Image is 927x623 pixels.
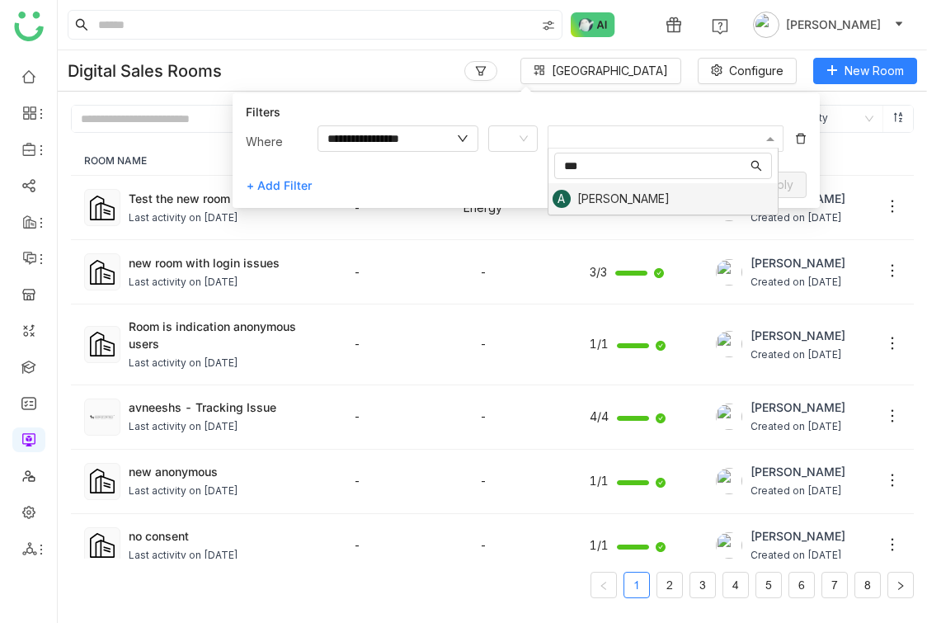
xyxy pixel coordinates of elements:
[354,538,360,552] span: -
[624,573,649,597] a: 1
[558,189,565,209] span: A
[722,572,749,598] li: 4
[129,210,238,226] div: Last activity on [DATE]
[480,265,487,279] span: -
[590,536,609,555] span: 1/1
[751,254,845,272] span: [PERSON_NAME]
[590,472,609,490] span: 1/1
[590,408,609,426] span: 4/4
[129,275,238,290] div: Last activity on [DATE]
[822,573,847,597] a: 7
[845,62,904,80] span: New Room
[751,210,845,226] span: Created on [DATE]
[354,201,360,215] span: -
[354,409,360,423] span: -
[769,106,873,132] nz-select-item: Last Activity
[129,527,310,545] div: no consent
[712,18,728,35] img: help.svg
[657,573,682,597] a: 2
[753,12,779,38] img: avatar
[887,572,914,598] button: Next Page
[354,265,360,279] span: -
[698,58,797,84] button: Configure
[786,16,881,34] span: [PERSON_NAME]
[480,474,487,488] span: -
[246,103,807,120] div: Filters
[480,337,487,351] span: -
[716,259,742,286] img: 684a9aedde261c4b36a3ced9
[788,572,815,598] li: 6
[129,254,310,271] div: new room with login issues
[548,148,779,215] ng-dropdown-panel: Options List
[571,12,615,37] img: ask-buddy-normal.svg
[751,275,845,290] span: Created on [DATE]
[716,404,742,430] img: 6860d480bc89cb0674c8c7e9
[590,263,607,281] span: 3/3
[751,484,845,499] span: Created on [DATE]
[129,548,238,564] div: Last activity on [DATE]
[656,572,683,598] li: 2
[354,337,360,351] span: -
[813,58,917,84] button: New Room
[716,331,742,357] img: 684a9aedde261c4b36a3ced9
[751,548,845,564] span: Created on [DATE]
[247,172,312,199] span: + Add Filter
[755,572,782,598] li: 5
[623,572,650,598] li: 1
[751,399,845,417] span: [PERSON_NAME]
[854,572,881,598] li: 8
[689,572,716,598] li: 3
[821,572,848,598] li: 7
[129,399,310,416] div: avneeshs - Tracking Issue
[129,318,310,352] div: Room is indication anonymous users
[480,538,487,552] span: -
[789,573,814,597] a: 6
[716,532,742,559] img: 684a9aedde261c4b36a3ced9
[552,62,668,80] span: [GEOGRAPHIC_DATA]
[354,474,360,488] span: -
[71,146,324,176] th: ROOM NAME
[129,356,238,371] div: Last activity on [DATE]
[14,12,44,41] img: logo
[751,527,845,545] span: [PERSON_NAME]
[129,190,310,207] div: Test the new room again
[756,573,781,597] a: 5
[751,419,845,435] span: Created on [DATE]
[129,419,238,435] div: Last activity on [DATE]
[129,484,238,499] div: Last activity on [DATE]
[590,335,609,353] span: 1/1
[723,573,748,597] a: 4
[729,62,783,80] span: Configure
[520,58,681,84] button: [GEOGRAPHIC_DATA]
[751,347,845,363] span: Created on [DATE]
[716,468,742,494] img: 684a9aedde261c4b36a3ced9
[129,463,310,480] div: new anonymous
[577,191,670,205] div: [PERSON_NAME]
[751,463,845,481] span: [PERSON_NAME]
[463,201,502,215] span: Energy
[480,409,487,423] span: -
[542,19,555,32] img: search-type.svg
[690,573,715,597] a: 3
[68,61,222,81] div: Digital Sales Rooms
[591,572,617,598] button: Previous Page
[750,12,907,38] button: [PERSON_NAME]
[751,327,845,345] span: [PERSON_NAME]
[246,135,283,149] span: Where
[855,573,880,597] a: 8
